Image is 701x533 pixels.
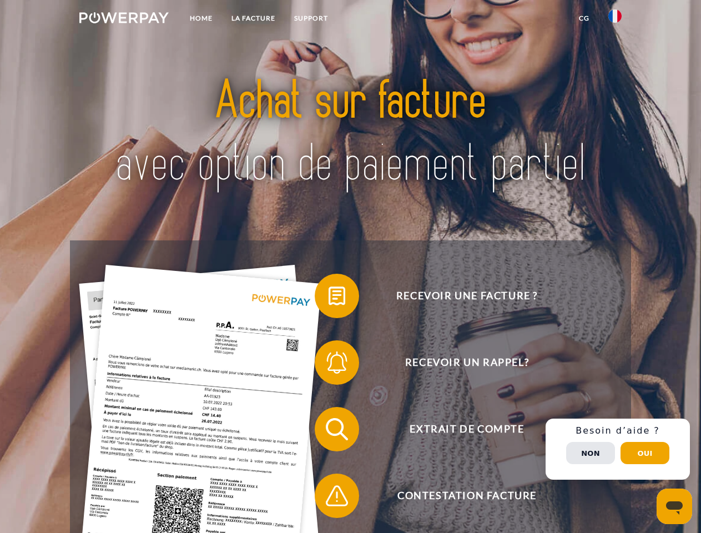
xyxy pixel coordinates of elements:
img: qb_search.svg [323,415,351,443]
span: Recevoir une facture ? [331,274,603,318]
button: Oui [621,442,669,464]
a: Support [285,8,337,28]
img: fr [608,9,622,23]
iframe: Bouton de lancement de la fenêtre de messagerie [657,489,692,524]
img: title-powerpay_fr.svg [106,53,595,213]
button: Contestation Facture [315,474,603,518]
span: Contestation Facture [331,474,603,518]
img: logo-powerpay-white.svg [79,12,169,23]
a: LA FACTURE [222,8,285,28]
a: CG [569,8,599,28]
img: qb_bell.svg [323,349,351,376]
button: Recevoir un rappel? [315,340,603,385]
button: Non [566,442,615,464]
span: Extrait de compte [331,407,603,451]
img: qb_bill.svg [323,282,351,310]
a: Home [180,8,222,28]
span: Recevoir un rappel? [331,340,603,385]
button: Recevoir une facture ? [315,274,603,318]
h3: Besoin d’aide ? [552,425,683,436]
div: Schnellhilfe [546,419,690,480]
button: Extrait de compte [315,407,603,451]
img: qb_warning.svg [323,482,351,510]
